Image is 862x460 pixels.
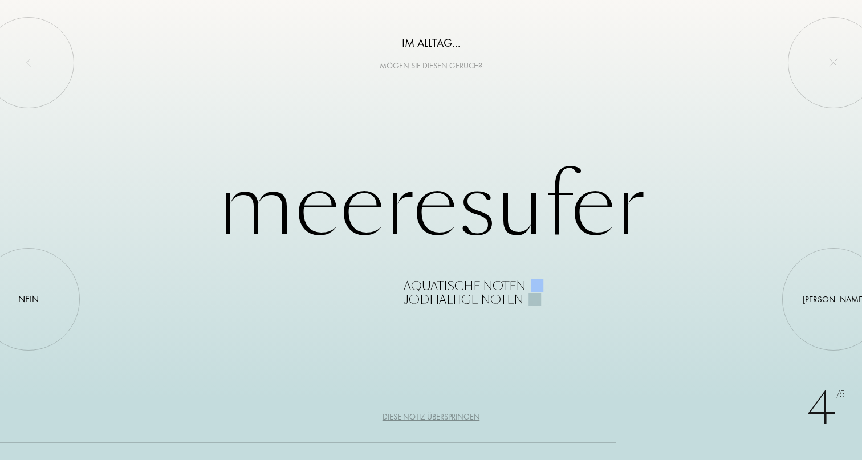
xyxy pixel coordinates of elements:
[383,411,480,423] div: Diese Notiz überspringen
[404,293,523,307] div: Jodhaltige Noten
[829,58,838,67] img: quit_onboard.svg
[18,292,39,306] div: Nein
[404,279,526,293] div: Aquatische Noten
[86,154,776,307] div: Meeresufer
[24,58,33,67] img: left_onboard.svg
[836,388,845,401] span: /5
[807,374,845,443] div: 4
